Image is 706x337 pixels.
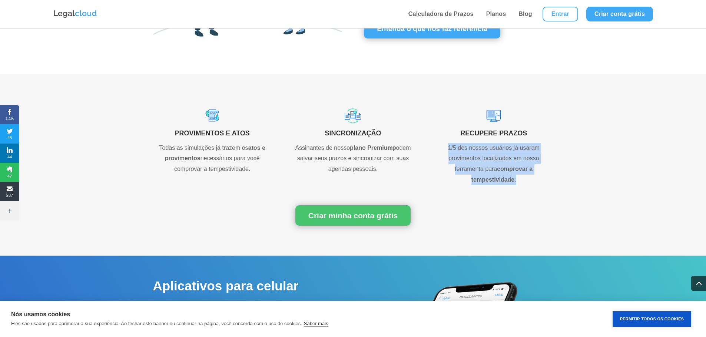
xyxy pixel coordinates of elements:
a: Entenda o que nos faz referência [364,19,500,38]
p: 1/5 dos nossos usuários já usaram provimentos localizados em nossa ferramenta para . [434,143,553,185]
img: Agendas sincronizadas [341,104,365,128]
p: Tenha as funcionalidades Legalcloud na palma da sua mão. A versão App é prática e ideal para cons... [153,299,342,330]
strong: comprovar a tempestividade [471,166,533,183]
strong: atos e provimentos [165,145,265,162]
a: Criar minha conta grátis [295,205,411,226]
p: Todas as simulações já trazem os necessários para você comprovar a tempestividade. [153,143,272,175]
button: Permitir Todos os Cookies [613,311,691,327]
h4: PROVIMENTOS E ATOS [153,128,272,143]
p: Eles são usados para aprimorar a sua experiência. Ao fechar este banner ou continuar na página, v... [11,321,302,326]
img: Texto em uma tela [200,104,224,128]
strong: plano Premium [350,145,393,151]
strong: Nós usamos cookies [11,311,70,317]
img: Logo da Legalcloud [53,9,97,19]
img: Clicando na tela [482,104,506,128]
h4: Recupere prazos [434,128,553,143]
a: Saber mais [304,321,328,327]
h2: Aplicativos para celular [153,277,342,299]
h4: SINCRONIZAÇÃO [294,128,412,143]
a: Entrar [543,7,578,21]
p: Assinantes de nosso podem salvar seus prazos e sincronizar com suas agendas pessoais. [294,143,412,175]
a: Criar conta grátis [586,7,653,21]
